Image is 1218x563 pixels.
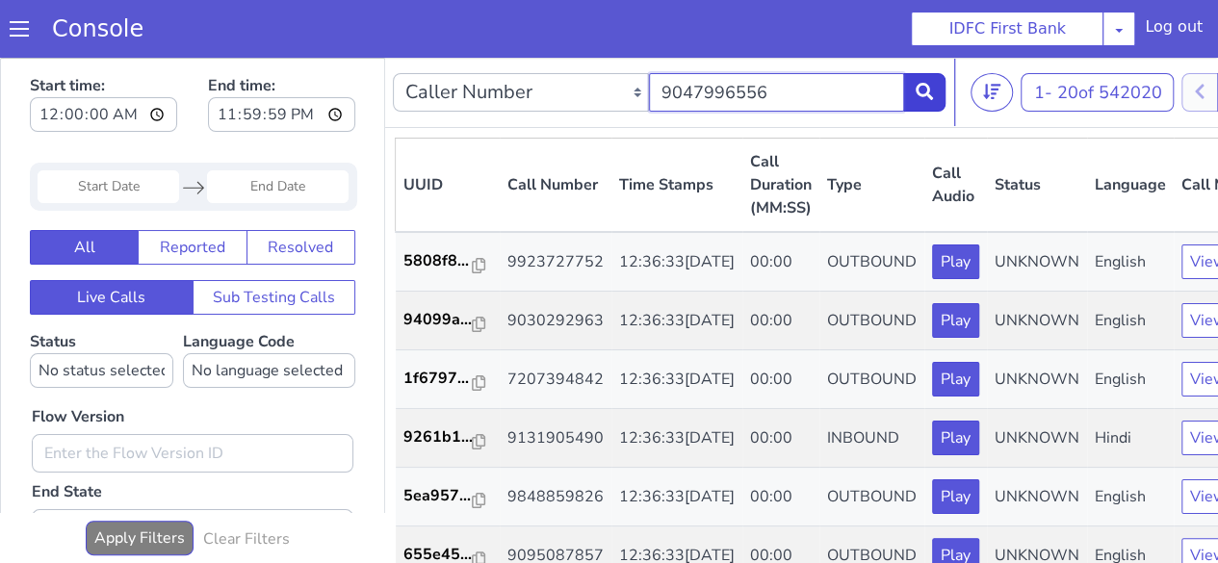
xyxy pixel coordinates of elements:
td: OUTBOUND [819,410,924,469]
a: 1f6797... [403,309,492,332]
td: 00:00 [742,410,819,469]
button: Play [932,363,979,397]
th: Call Number [500,81,611,175]
th: Language [1087,81,1174,175]
td: 9848859826 [500,410,611,469]
td: UNKNOWN [987,410,1087,469]
td: UNKNOWN [987,234,1087,293]
button: Sub Testing Calls [193,222,356,257]
label: Flow Version [32,347,124,371]
a: 5808f8... [403,192,492,215]
td: 00:00 [742,234,819,293]
button: Play [932,422,979,456]
select: Language Code [183,295,355,330]
input: Enter the Caller Number [649,15,905,54]
th: Type [819,81,924,175]
p: 5ea957... [403,426,473,449]
input: Enter the Flow Version ID [32,376,353,415]
td: 12:36:33[DATE] [611,234,742,293]
a: 94099a... [403,250,492,273]
td: OUTBOUND [819,469,924,527]
td: 9131905490 [500,351,611,410]
button: Play [932,480,979,515]
td: Hindi [1087,351,1174,410]
input: Start Date [38,113,179,145]
button: Play [932,187,979,221]
a: Console [29,15,167,42]
input: End Date [207,113,349,145]
td: 00:00 [742,293,819,351]
td: UNKNOWN [987,469,1087,527]
td: 7207394842 [500,293,611,351]
a: 655e45... [403,485,492,508]
input: Start time: [30,39,177,74]
p: 94099a... [403,250,473,273]
td: 00:00 [742,469,819,527]
button: Apply Filters [86,463,194,498]
p: 1f6797... [403,309,473,332]
span: 20 of 542020 [1056,23,1161,46]
td: 9030292963 [500,234,611,293]
button: 1- 20of 542020 [1021,15,1174,54]
select: Status [30,295,173,330]
label: Start time: [30,11,177,80]
button: Reported [138,172,246,207]
input: Enter the End State Value [32,451,353,490]
p: 655e45... [403,485,473,508]
td: 12:36:33[DATE] [611,174,742,234]
td: UNKNOWN [987,293,1087,351]
div: Log out [1145,15,1203,46]
td: English [1087,293,1174,351]
button: Play [932,304,979,339]
td: 12:36:33[DATE] [611,293,742,351]
button: Live Calls [30,222,194,257]
td: OUTBOUND [819,293,924,351]
td: 12:36:33[DATE] [611,410,742,469]
input: End time: [208,39,355,74]
label: Language Code [183,273,355,330]
td: 00:00 [742,351,819,410]
p: 9261b1... [403,368,473,391]
td: UNKNOWN [987,351,1087,410]
td: 12:36:33[DATE] [611,469,742,527]
td: 9923727752 [500,174,611,234]
td: English [1087,174,1174,234]
th: Time Stamps [611,81,742,175]
td: OUTBOUND [819,234,924,293]
label: End time: [208,11,355,80]
a: 5ea957... [403,426,492,449]
td: English [1087,234,1174,293]
label: Status [30,273,173,330]
td: OUTBOUND [819,174,924,234]
button: Play [932,245,979,280]
td: INBOUND [819,351,924,410]
td: 00:00 [742,174,819,234]
th: Status [987,81,1087,175]
th: Call Duration (MM:SS) [742,81,819,175]
button: All [30,172,139,207]
label: End State [32,422,102,446]
td: UNKNOWN [987,174,1087,234]
th: Call Audio [924,81,987,175]
th: UUID [396,81,500,175]
a: 9261b1... [403,368,492,391]
td: English [1087,469,1174,527]
td: 9095087857 [500,469,611,527]
button: IDFC First Bank [911,12,1103,46]
td: English [1087,410,1174,469]
p: 5808f8... [403,192,473,215]
td: 12:36:33[DATE] [611,351,742,410]
h6: Clear Filters [203,473,290,491]
button: Resolved [246,172,355,207]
